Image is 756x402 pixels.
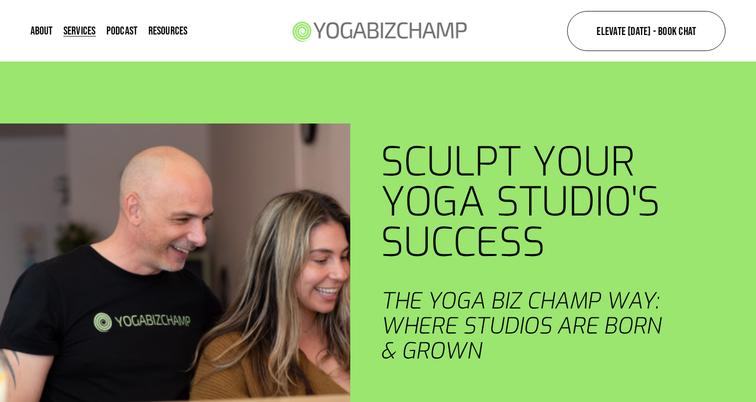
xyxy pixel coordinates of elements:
a: About [30,24,53,37]
a: Elevate [DATE] - Book Chat [567,11,726,51]
span: Resources [148,25,188,36]
a: folder dropdown [148,24,188,37]
em: The Yoga Biz Champ way: Where Studios Are Born & Grown [381,286,667,366]
img: Yoga Biz Champ [286,7,472,54]
a: Services [63,24,96,37]
a: Podcast [106,24,138,37]
h1: Sculpt Your Yoga Studio's Success [381,142,678,263]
